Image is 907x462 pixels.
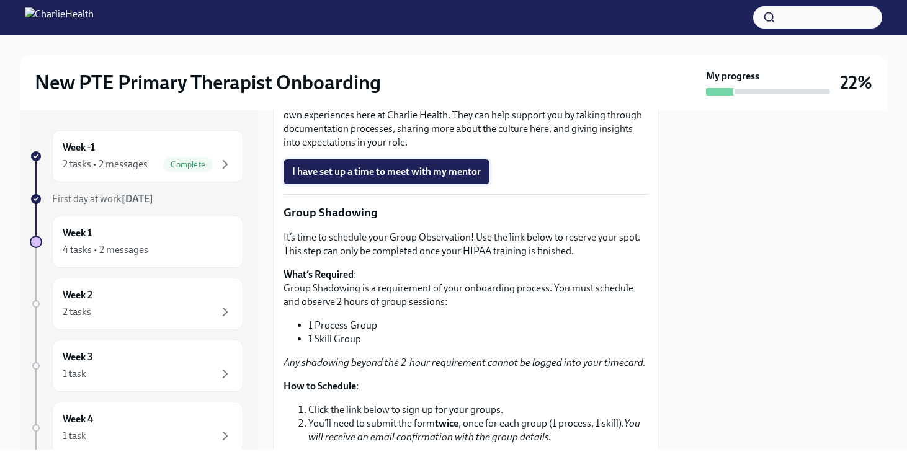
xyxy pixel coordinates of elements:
span: First day at work [52,193,153,205]
em: Any shadowing beyond the 2-hour requirement cannot be logged into your timecard. [284,357,646,368]
p: : [284,380,648,393]
button: I have set up a time to meet with my mentor [284,159,489,184]
li: Click the link below to sign up for your groups. [308,403,648,417]
strong: twice [435,417,458,429]
h2: New PTE Primary Therapist Onboarding [35,70,381,95]
img: CharlieHealth [25,7,94,27]
a: Week 41 task [30,402,243,454]
li: You’ll need to submit the form , once for each group (1 process, 1 skill). [308,417,648,444]
h6: Week -1 [63,141,95,154]
strong: [DATE] [122,193,153,205]
div: 2 tasks • 2 messages [63,158,148,171]
a: Week -12 tasks • 2 messagesComplete [30,130,243,182]
h3: 22% [840,71,872,94]
p: During onboarding, your mentor is here to support you by sharing insights from thier own experien... [284,95,648,149]
a: Week 22 tasks [30,278,243,330]
div: 1 task [63,429,86,443]
a: First day at work[DATE] [30,192,243,206]
div: 1 task [63,367,86,381]
h6: Week 4 [63,412,93,426]
a: Week 14 tasks • 2 messages [30,216,243,268]
h6: Week 3 [63,350,93,364]
span: Complete [163,160,213,169]
strong: My progress [706,69,759,83]
p: : Group Shadowing is a requirement of your onboarding process. You must schedule and observe 2 ho... [284,268,648,309]
em: You will receive an email confirmation with the group details. [308,417,640,443]
li: 1 Process Group [308,319,648,332]
a: Week 31 task [30,340,243,392]
li: 1 Skill Group [308,332,648,346]
h6: Week 2 [63,288,92,302]
strong: How to Schedule [284,380,356,392]
strong: What’s Required [284,269,354,280]
h6: Week 1 [63,226,92,240]
div: 4 tasks • 2 messages [63,243,148,257]
span: I have set up a time to meet with my mentor [292,166,481,178]
p: Group Shadowing [284,205,648,221]
div: 2 tasks [63,305,91,319]
p: It’s time to schedule your Group Observation! Use the link below to reserve your spot. This step ... [284,231,648,258]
